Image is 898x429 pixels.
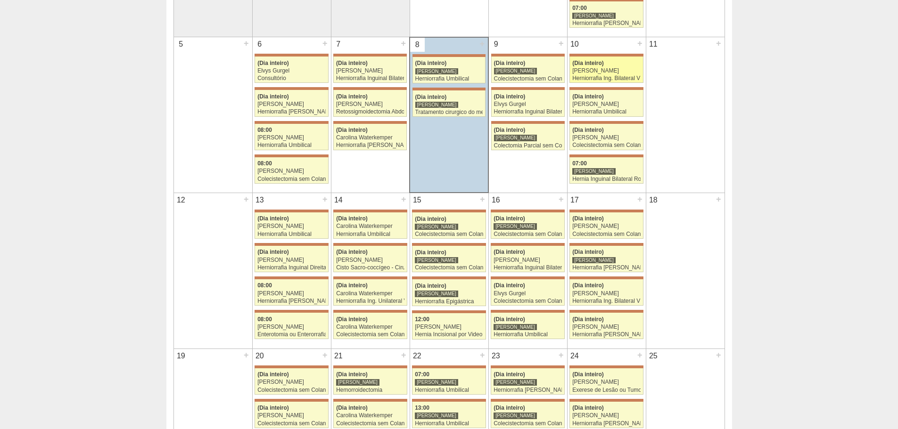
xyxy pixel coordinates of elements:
[257,332,326,338] div: Enterotomia ou Enterorrafia
[491,399,564,402] div: Key: Maria Braido
[333,121,407,124] div: Key: Maria Braido
[494,421,562,427] div: Colecistectomia sem Colangiografia
[491,90,565,116] a: (Dia inteiro) Elvys Gurgel Herniorrafia Inguinal Bilateral
[491,246,564,272] a: (Dia inteiro) [PERSON_NAME] Herniorrafia Inguinal Bilateral
[478,38,486,50] div: +
[257,231,326,237] div: Herniorrafia Umbilical
[333,243,407,246] div: Key: Maria Braido
[494,67,537,74] div: [PERSON_NAME]
[412,212,486,239] a: (Dia inteiro) [PERSON_NAME] Colecistectomia sem Colangiografia VL
[257,316,272,323] span: 08:00
[415,223,458,230] div: [PERSON_NAME]
[715,193,723,205] div: +
[572,257,616,264] div: [PERSON_NAME]
[257,127,272,133] span: 08:00
[412,310,486,313] div: Key: Maria Braido
[336,265,404,271] div: Cisto Sacro-coccígeo - Cirurgia
[489,349,503,363] div: 23
[255,279,328,306] a: 08:00 [PERSON_NAME] Herniorrafia [PERSON_NAME]
[399,37,407,49] div: +
[494,379,537,386] div: [PERSON_NAME]
[415,94,447,100] span: (Dia inteiro)
[336,60,368,66] span: (Dia inteiro)
[412,210,486,212] div: Key: Maria Braido
[174,349,189,363] div: 19
[415,76,483,82] div: Herniorrafia Umbilical
[715,349,723,361] div: +
[333,399,407,402] div: Key: Maria Braido
[255,87,328,90] div: Key: Maria Braido
[569,121,643,124] div: Key: Maria Braido
[569,243,643,246] div: Key: Maria Braido
[494,291,562,297] div: Elvys Gurgel
[412,246,486,272] a: (Dia inteiro) [PERSON_NAME] Colecistectomia sem Colangiografia VL
[572,160,587,167] span: 07:00
[569,399,643,402] div: Key: Maria Braido
[255,212,328,239] a: (Dia inteiro) [PERSON_NAME] Herniorrafia Umbilical
[572,371,604,378] span: (Dia inteiro)
[412,313,486,340] a: 12:00 [PERSON_NAME] Hernia Incisional por Video
[494,412,537,419] div: [PERSON_NAME]
[333,210,407,212] div: Key: Maria Braido
[569,1,643,28] a: 07:00 [PERSON_NAME] Herniorrafia [PERSON_NAME]
[257,257,326,263] div: [PERSON_NAME]
[569,210,643,212] div: Key: Maria Braido
[415,290,458,297] div: [PERSON_NAME]
[336,387,404,393] div: Hemorroidectomia
[636,37,644,49] div: +
[494,215,525,222] span: (Dia inteiro)
[572,5,587,11] span: 07:00
[568,37,582,51] div: 10
[336,249,368,255] span: (Dia inteiro)
[491,212,564,239] a: (Dia inteiro) [PERSON_NAME] Colecistectomia sem Colangiografia VL
[569,276,643,279] div: Key: Maria Braido
[415,60,447,66] span: (Dia inteiro)
[336,142,404,148] div: Herniorrafia [PERSON_NAME]
[572,223,641,229] div: [PERSON_NAME]
[415,332,483,338] div: Hernia Incisional por Video
[494,371,525,378] span: (Dia inteiro)
[257,405,289,411] span: (Dia inteiro)
[415,109,483,115] div: Tratamento cirurgico do megaesofago por video
[415,324,483,330] div: [PERSON_NAME]
[646,37,661,51] div: 11
[333,90,407,116] a: (Dia inteiro) [PERSON_NAME] Retossigmoidectomia Abdominal
[333,54,407,57] div: Key: Maria Braido
[489,193,503,207] div: 16
[400,349,408,361] div: +
[415,387,483,393] div: Herniorrafia Umbilical
[494,93,526,100] span: (Dia inteiro)
[491,57,565,83] a: (Dia inteiro) [PERSON_NAME] Colecistectomia sem Colangiografia VL
[257,249,289,255] span: (Dia inteiro)
[257,142,326,148] div: Herniorrafia Umbilical
[257,101,326,107] div: [PERSON_NAME]
[336,316,368,323] span: (Dia inteiro)
[494,223,537,230] div: [PERSON_NAME]
[333,87,407,90] div: Key: Maria Braido
[336,75,404,81] div: Herniorrafia Inguinal Bilateral
[242,349,250,361] div: +
[572,298,641,304] div: Herniorrafia Ing. Bilateral VL
[491,365,564,368] div: Key: Maria Braido
[336,413,404,419] div: Carolina Waterkemper
[255,90,328,116] a: (Dia inteiro) [PERSON_NAME] Herniorrafia [PERSON_NAME]
[336,68,404,74] div: [PERSON_NAME]
[491,279,564,306] a: (Dia inteiro) Elvys Gurgel Colecistectomia sem Colangiografia VL
[412,399,486,402] div: Key: Maria Braido
[572,12,616,19] div: [PERSON_NAME]
[336,127,368,133] span: (Dia inteiro)
[415,316,429,323] span: 12:00
[491,313,564,339] a: (Dia inteiro) [PERSON_NAME] Herniorrafia Umbilical
[336,371,368,378] span: (Dia inteiro)
[412,402,486,428] a: 13:00 [PERSON_NAME] Herniorrafia Umbilical
[415,379,458,386] div: [PERSON_NAME]
[412,243,486,246] div: Key: Maria Braido
[478,349,486,361] div: +
[412,276,486,279] div: Key: Maria Braido
[333,368,407,395] a: (Dia inteiro) [PERSON_NAME] Hemorroidectomia
[336,421,404,427] div: Colecistectomia sem Colangiografia
[494,109,562,115] div: Herniorrafia Inguinal Bilateral
[494,257,562,263] div: [PERSON_NAME]
[415,405,429,411] span: 13:00
[569,87,643,90] div: Key: Maria Braido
